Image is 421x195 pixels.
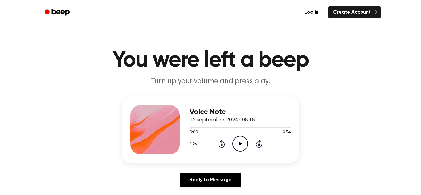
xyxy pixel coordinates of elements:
h1: You were left a beep [53,49,368,71]
a: Beep [40,6,75,18]
span: 0:54 [283,129,291,136]
span: 0:00 [190,129,198,136]
a: Log in [298,5,325,19]
h3: Voice Note [190,108,291,116]
a: Reply to Message [180,173,241,187]
button: 1.0x [190,139,199,149]
a: Create Account [328,6,381,18]
span: 12 septembre 2024 · 08:15 [190,117,255,123]
p: Turn up your volume and press play. [92,76,329,87]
